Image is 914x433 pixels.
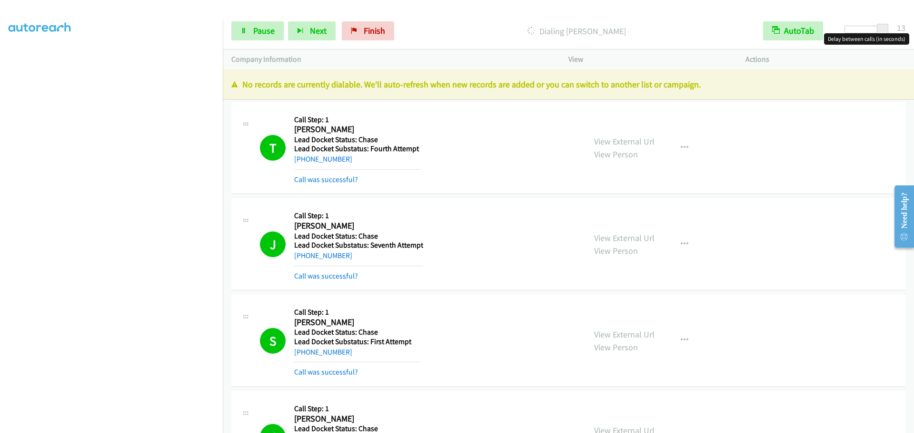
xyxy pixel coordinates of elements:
h1: T [260,135,286,161]
button: Next [288,21,336,40]
h2: [PERSON_NAME] [294,221,421,231]
a: View External Url [594,232,655,243]
a: View External Url [594,329,655,340]
h1: S [260,328,286,354]
h5: Lead Docket Substatus: Seventh Attempt [294,241,423,250]
a: [PHONE_NUMBER] [294,251,352,260]
h2: [PERSON_NAME] [294,414,421,424]
h2: [PERSON_NAME] [294,124,421,135]
p: Actions [745,54,905,65]
h5: Call Step: 1 [294,115,421,125]
a: Call was successful? [294,271,358,280]
p: Dialing [PERSON_NAME] [407,25,746,38]
a: Finish [342,21,394,40]
h5: Call Step: 1 [294,308,421,317]
h5: Lead Docket Substatus: First Attempt [294,337,421,346]
h1: J [260,231,286,257]
a: View Person [594,245,638,256]
div: Delay between calls (in seconds) [824,33,909,45]
h2: [PERSON_NAME] [294,317,421,328]
a: [PHONE_NUMBER] [294,154,352,164]
div: 13 [897,21,905,34]
p: No records are currently dialable. We'll auto-refresh when new records are added or you can switc... [231,78,905,91]
span: Finish [364,25,385,36]
h5: Lead Docket Substatus: Fourth Attempt [294,144,421,154]
a: Pause [231,21,284,40]
p: Company Information [231,54,551,65]
a: View Person [594,149,638,160]
span: Next [310,25,327,36]
h5: Lead Docket Status: Chase [294,135,421,144]
h5: Lead Docket Status: Chase [294,231,423,241]
a: View External Url [594,136,655,147]
span: Pause [253,25,275,36]
button: AutoTab [763,21,823,40]
h5: Call Step: 1 [294,211,423,221]
iframe: Resource Center [886,179,914,254]
a: Call was successful? [294,175,358,184]
h5: Lead Docket Status: Chase [294,327,421,337]
a: Call was successful? [294,367,358,376]
a: [PHONE_NUMBER] [294,347,352,356]
a: View Person [594,342,638,353]
p: View [568,54,728,65]
h5: Call Step: 1 [294,404,423,414]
